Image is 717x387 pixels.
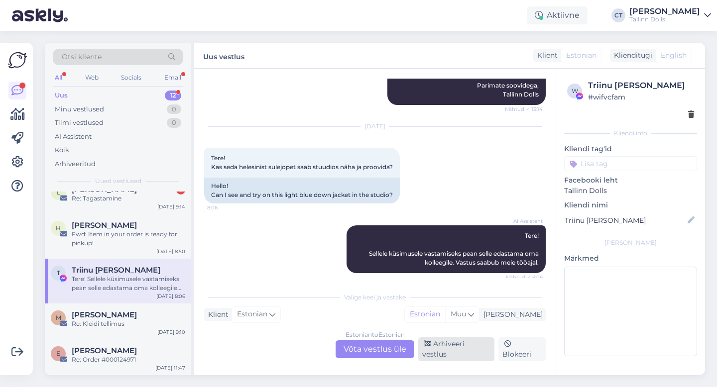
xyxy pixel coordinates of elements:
[55,91,68,100] div: Uus
[157,328,185,336] div: [DATE] 9:10
[405,307,445,322] div: Estonian
[479,309,543,320] div: [PERSON_NAME]
[565,215,686,226] input: Lisa nimi
[72,355,185,364] div: Re: Order #000124971
[566,50,597,61] span: Estonian
[55,104,104,114] div: Minu vestlused
[564,253,697,264] p: Märkmed
[55,118,104,128] div: Tiimi vestlused
[72,266,160,275] span: Triinu Valma
[629,7,700,15] div: [PERSON_NAME]
[72,319,185,328] div: Re: Kleidi tellimus
[119,71,143,84] div: Socials
[564,129,697,138] div: Kliendi info
[55,132,92,142] div: AI Assistent
[564,144,697,154] p: Kliendi tag'id
[167,104,181,114] div: 0
[204,122,546,131] div: [DATE]
[167,118,181,128] div: 0
[588,92,694,102] div: # wifvcfam
[157,203,185,210] div: [DATE] 9:14
[204,309,229,320] div: Klient
[505,274,543,281] span: Nähtud ✓ 8:06
[572,87,578,95] span: w
[203,49,244,62] label: Uus vestlus
[72,346,137,355] span: Elo Saar
[629,15,700,23] div: Tallinn Dolls
[564,175,697,186] p: Facebooki leht
[564,200,697,210] p: Kliendi nimi
[564,156,697,171] input: Lisa tag
[498,337,546,361] div: Blokeeri
[336,340,414,358] div: Võta vestlus üle
[204,293,546,302] div: Valige keel ja vastake
[451,309,466,318] span: Muu
[62,52,102,62] span: Otsi kliente
[53,71,64,84] div: All
[155,364,185,372] div: [DATE] 11:47
[611,8,625,22] div: CT
[57,269,60,277] span: T
[237,309,267,320] span: Estonian
[564,186,697,196] p: Tallinn Dolls
[418,337,494,361] div: Arhiveeri vestlus
[211,154,393,171] span: Tere! Kas seda helesinist sulejopet saab stuudios näha ja proovida?
[56,224,61,232] span: H
[72,275,185,292] div: Tere! Sellele küsimusele vastamiseks pean selle edastama oma kolleegile. Vastus saabub meie tööajal.
[661,50,687,61] span: English
[564,238,697,247] div: [PERSON_NAME]
[588,80,694,92] div: Triinu [PERSON_NAME]
[72,194,185,203] div: Re: Tagastamine
[204,178,400,203] div: Hello! Can I see and try on this light blue down jacket in the studio?
[610,50,652,61] div: Klienditugi
[505,217,543,225] span: AI Assistent
[346,330,405,339] div: Estonian to Estonian
[8,51,27,70] img: Askly Logo
[55,145,69,155] div: Kõik
[57,189,60,196] span: L
[165,91,181,100] div: 12
[156,292,185,300] div: [DATE] 8:06
[56,350,60,357] span: E
[207,204,244,211] span: 8:06
[56,314,61,321] span: M
[72,221,137,230] span: Hanali Köörna
[533,50,558,61] div: Klient
[72,310,137,319] span: Merje Aavik
[55,159,96,169] div: Arhiveeritud
[527,6,588,24] div: Aktiivne
[162,71,183,84] div: Email
[629,7,711,23] a: [PERSON_NAME]Tallinn Dolls
[95,177,141,186] span: Uued vestlused
[156,248,185,255] div: [DATE] 8:50
[72,230,185,248] div: Fwd: Item in your order is ready for pickup!
[505,105,543,113] span: Nähtud ✓ 13:14
[83,71,101,84] div: Web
